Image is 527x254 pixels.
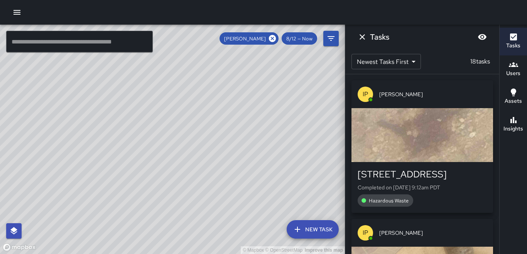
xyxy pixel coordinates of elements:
[363,90,368,99] p: IP
[467,57,493,66] p: 18 tasks
[500,83,527,111] button: Assets
[475,29,490,45] button: Blur
[503,125,523,133] h6: Insights
[287,220,339,239] button: New Task
[500,28,527,55] button: Tasks
[323,31,339,46] button: Filters
[505,97,522,105] h6: Assets
[379,229,487,237] span: [PERSON_NAME]
[363,228,368,237] p: IP
[506,42,520,50] h6: Tasks
[500,55,527,83] button: Users
[506,69,520,78] h6: Users
[351,80,493,213] button: IP[PERSON_NAME][STREET_ADDRESS]Completed on [DATE] 9:12am PDTHazardous Waste
[358,168,487,180] div: [STREET_ADDRESS]
[351,54,421,69] div: Newest Tasks First
[358,184,487,191] p: Completed on [DATE] 9:12am PDT
[364,197,413,204] span: Hazardous Waste
[379,90,487,98] span: [PERSON_NAME]
[500,111,527,139] button: Insights
[220,32,279,45] div: [PERSON_NAME]
[220,35,270,42] span: [PERSON_NAME]
[355,29,370,45] button: Dismiss
[282,35,317,42] span: 8/12 — Now
[370,31,389,43] h6: Tasks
